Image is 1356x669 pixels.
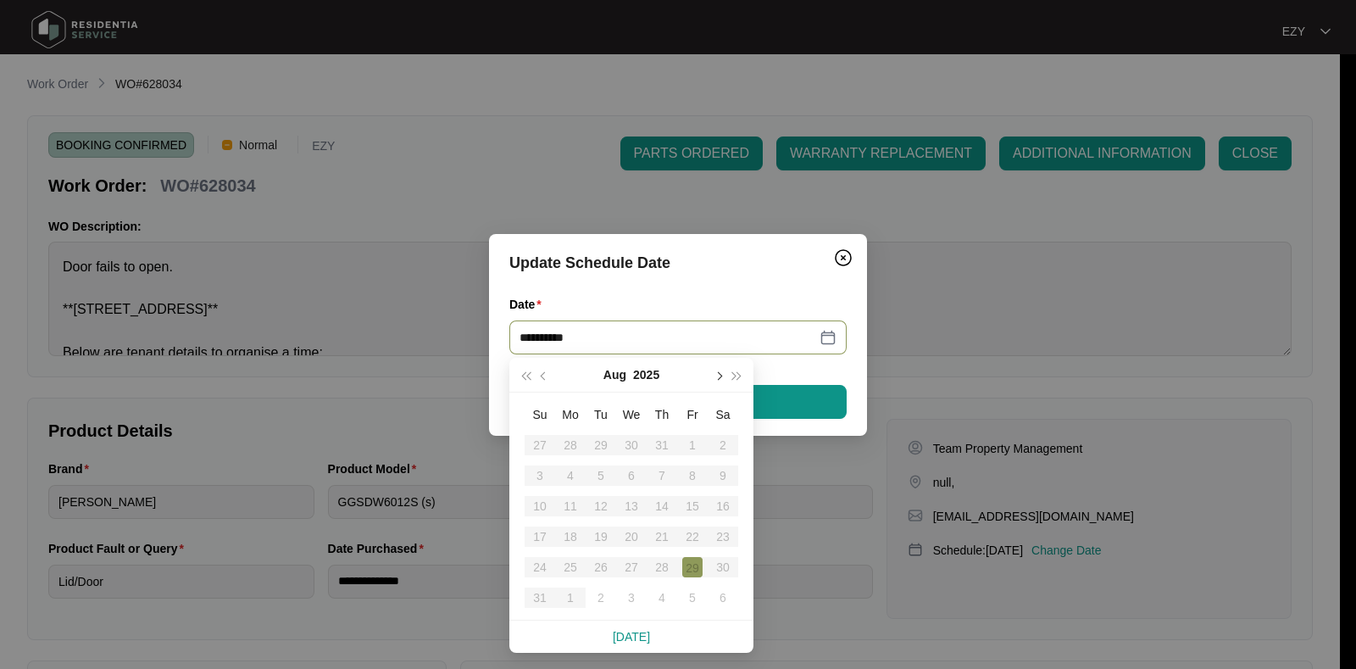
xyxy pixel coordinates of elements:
[509,251,847,275] div: Update Schedule Date
[586,399,616,430] th: Tu
[633,358,659,392] button: 2025
[591,588,611,608] div: 2
[830,244,857,271] button: Close
[520,328,816,347] input: Date
[677,583,708,613] td: 2025-09-05
[647,399,677,430] th: Th
[586,583,616,613] td: 2025-09-02
[621,588,642,608] div: 3
[603,358,626,392] button: Aug
[677,399,708,430] th: Fr
[682,588,703,608] div: 5
[713,588,733,608] div: 6
[525,399,555,430] th: Su
[613,630,650,644] a: [DATE]
[616,583,647,613] td: 2025-09-03
[708,583,738,613] td: 2025-09-06
[616,399,647,430] th: We
[647,583,677,613] td: 2025-09-04
[555,399,586,430] th: Mo
[708,399,738,430] th: Sa
[652,588,672,608] div: 4
[509,296,548,313] label: Date
[833,248,853,268] img: closeCircle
